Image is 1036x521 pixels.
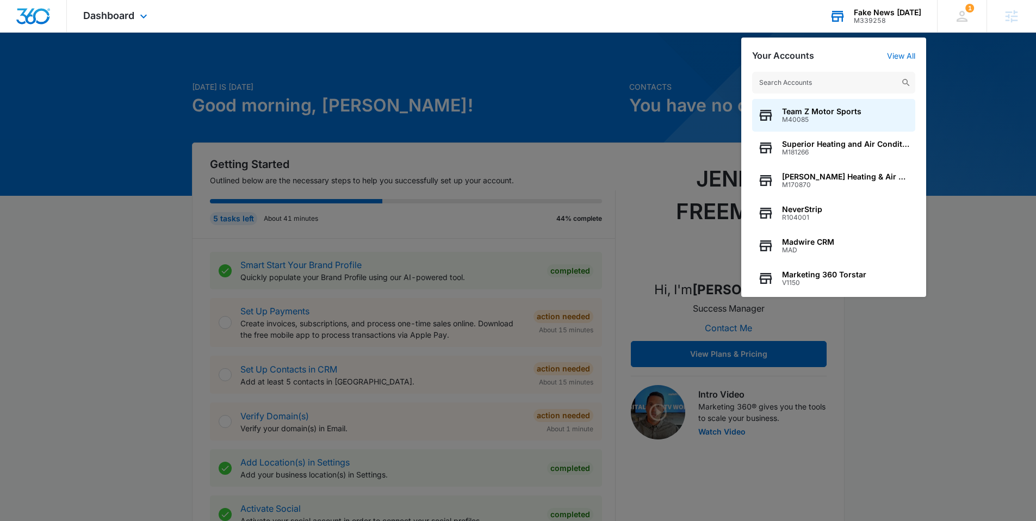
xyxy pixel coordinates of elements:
[752,197,915,230] button: NeverStripR104001
[965,4,974,13] span: 1
[782,205,822,214] span: NeverStrip
[854,17,921,24] div: account id
[782,181,910,189] span: M170870
[782,246,834,254] span: MAD
[887,51,915,60] a: View All
[854,8,921,17] div: account name
[782,116,861,123] span: M40085
[782,214,822,221] span: R104001
[752,51,814,61] h2: Your Accounts
[752,164,915,197] button: [PERSON_NAME] Heating & Air ConditioningM170870
[752,262,915,295] button: Marketing 360 TorstarV1150
[752,99,915,132] button: Team Z Motor SportsM40085
[782,270,866,279] span: Marketing 360 Torstar
[83,10,134,21] span: Dashboard
[782,172,910,181] span: [PERSON_NAME] Heating & Air Conditioning
[752,230,915,262] button: Madwire CRMMAD
[752,72,915,94] input: Search Accounts
[752,132,915,164] button: Superior Heating and Air ConditioningM181266
[782,148,910,156] span: M181266
[782,238,834,246] span: Madwire CRM
[782,279,866,287] span: V1150
[782,107,861,116] span: Team Z Motor Sports
[782,140,910,148] span: Superior Heating and Air Conditioning
[965,4,974,13] div: notifications count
